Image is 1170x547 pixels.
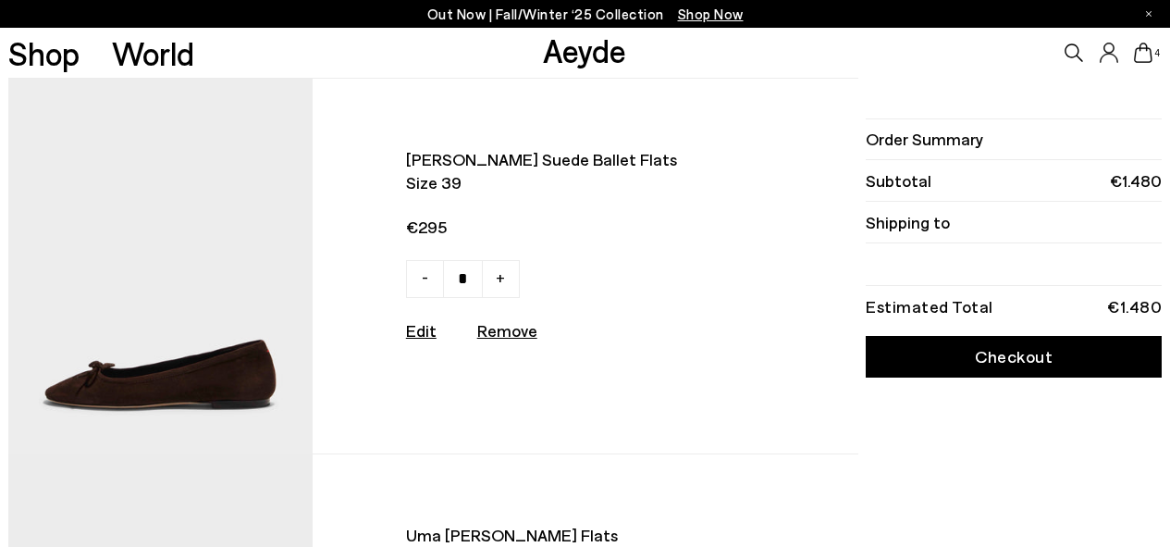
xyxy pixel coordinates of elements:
a: Aeyde [543,31,626,69]
u: Remove [477,320,537,341]
a: Checkout [866,336,1162,378]
span: €295 [406,216,737,239]
li: Subtotal [866,160,1162,202]
div: Estimated Total [866,300,993,313]
a: Shop [8,37,80,69]
a: + [482,260,520,298]
span: 4 [1152,48,1162,58]
span: - [422,266,428,288]
div: €1.480 [1107,300,1162,313]
span: Shipping to [866,211,950,234]
span: Size 39 [406,171,737,194]
li: Order Summary [866,118,1162,160]
a: Edit [406,320,437,341]
a: World [112,37,194,69]
img: AEYDE-DELFINA-KID-SUEDE-LEATHER-MOKA-1_11c5c876-0911-4066-904f-4ebf2d34bbb3_580x.jpg [8,79,313,454]
span: + [496,266,505,288]
span: €1.480 [1110,169,1162,193]
p: Out Now | Fall/Winter ‘25 Collection [427,3,744,26]
span: [PERSON_NAME] suede ballet flats [406,148,737,171]
a: - [406,260,444,298]
a: 4 [1134,43,1152,63]
span: Navigate to /collections/new-in [678,6,744,22]
span: Uma [PERSON_NAME] flats [406,524,737,547]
